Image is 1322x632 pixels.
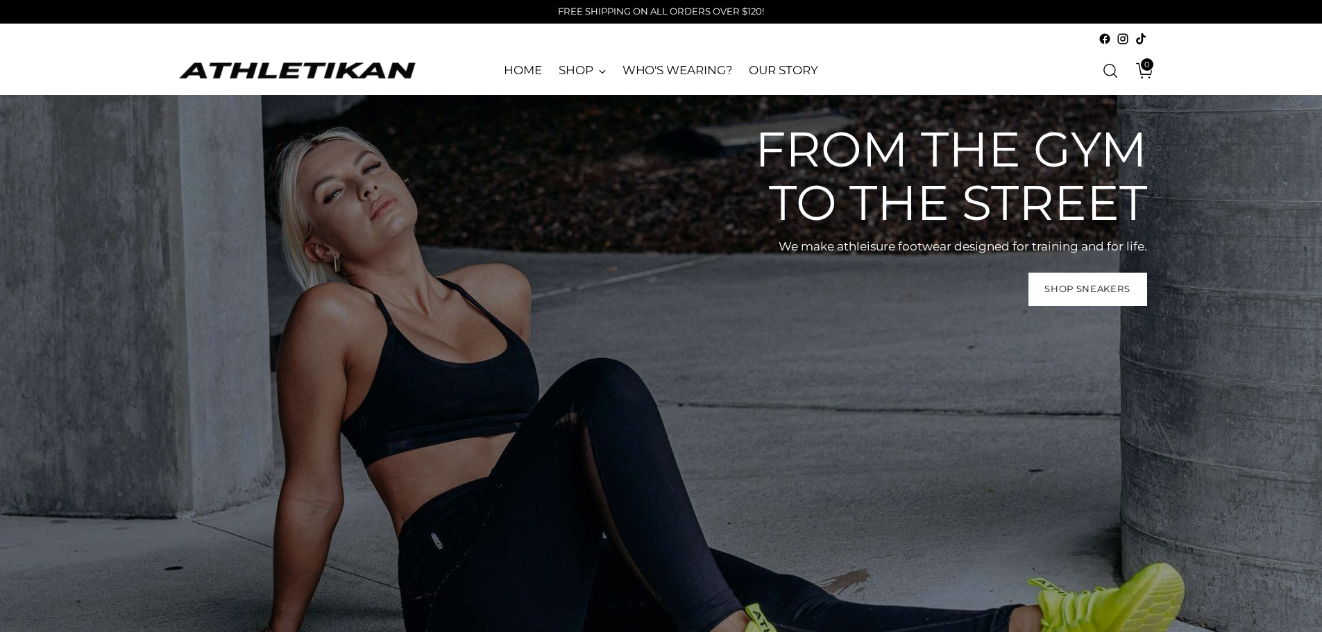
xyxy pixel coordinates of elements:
h2: From the gym to the street [731,123,1147,230]
a: SHOP [559,55,606,86]
a: Open search modal [1096,57,1124,85]
a: Open cart modal [1126,57,1153,85]
a: OUR STORY [749,55,817,86]
a: ATHLETIKAN [176,60,418,81]
a: Shop Sneakers [1028,273,1147,306]
a: HOME [504,55,542,86]
span: Shop Sneakers [1044,282,1130,296]
span: 0 [1141,58,1153,71]
p: FREE SHIPPING ON ALL ORDERS OVER $120! [558,5,764,19]
p: We make athleisure footwear designed for training and for life. [731,238,1147,256]
a: WHO'S WEARING? [622,55,733,86]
